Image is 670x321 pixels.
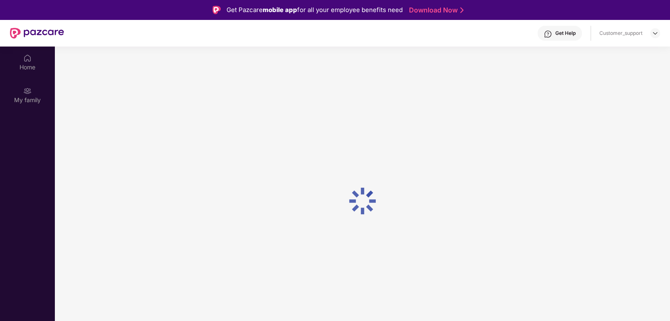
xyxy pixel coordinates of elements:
img: svg+xml;base64,PHN2ZyBpZD0iRHJvcGRvd24tMzJ4MzIiIHhtbG5zPSJodHRwOi8vd3d3LnczLm9yZy8yMDAwL3N2ZyIgd2... [652,30,658,37]
img: New Pazcare Logo [10,28,64,39]
div: Get Pazcare for all your employee benefits need [227,5,403,15]
img: Logo [212,6,221,14]
a: Download Now [409,6,461,15]
div: Customer_support [599,30,643,37]
img: svg+xml;base64,PHN2ZyBpZD0iSGVscC0zMngzMiIgeG1sbnM9Imh0dHA6Ly93d3cudzMub3JnLzIwMDAvc3ZnIiB3aWR0aD... [544,30,552,38]
div: Get Help [555,30,576,37]
img: svg+xml;base64,PHN2ZyB3aWR0aD0iMjAiIGhlaWdodD0iMjAiIHZpZXdCb3g9IjAgMCAyMCAyMCIgZmlsbD0ibm9uZSIgeG... [23,87,32,95]
img: svg+xml;base64,PHN2ZyBpZD0iSG9tZSIgeG1sbnM9Imh0dHA6Ly93d3cudzMub3JnLzIwMDAvc3ZnIiB3aWR0aD0iMjAiIG... [23,54,32,62]
strong: mobile app [263,6,297,14]
img: Stroke [460,6,463,15]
